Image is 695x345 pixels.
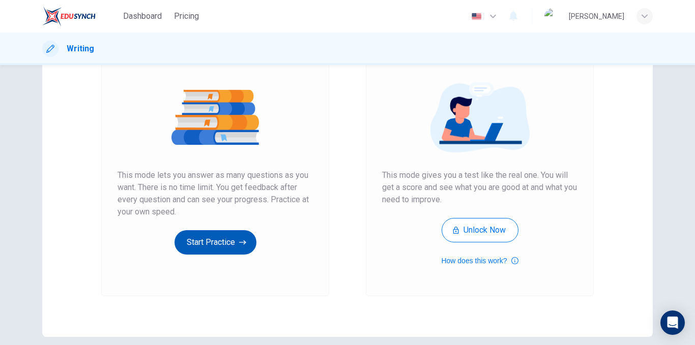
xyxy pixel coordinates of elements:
[42,6,96,26] img: EduSynch logo
[123,10,162,22] span: Dashboard
[170,7,203,25] button: Pricing
[175,230,256,255] button: Start Practice
[470,13,483,20] img: en
[119,7,166,25] button: Dashboard
[382,169,577,206] span: This mode gives you a test like the real one. You will get a score and see what you are good at a...
[442,218,518,242] button: Unlock Now
[174,10,199,22] span: Pricing
[441,255,518,267] button: How does this work?
[118,169,313,218] span: This mode lets you answer as many questions as you want. There is no time limit. You get feedback...
[42,6,119,26] a: EduSynch logo
[67,43,94,55] h1: Writing
[660,310,685,335] div: Open Intercom Messenger
[569,10,624,22] div: [PERSON_NAME]
[544,8,561,24] img: Profile picture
